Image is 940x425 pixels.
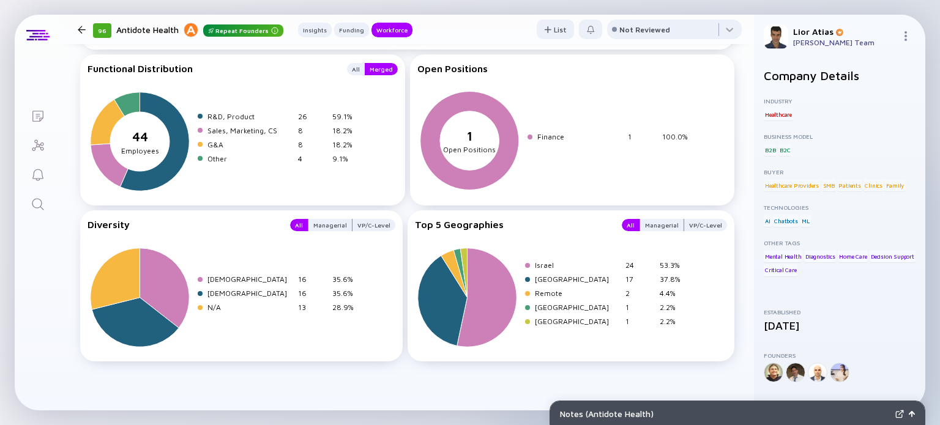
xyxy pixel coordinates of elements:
[764,250,802,262] div: Mental Health
[660,261,689,270] div: 53.3%
[417,63,728,74] div: Open Positions
[207,154,293,163] div: Other
[628,132,657,141] div: 1
[800,215,811,227] div: ML
[535,303,621,312] div: [GEOGRAPHIC_DATA]
[560,408,890,419] div: Notes ( Antidote Health )
[764,319,916,332] div: [DATE]
[207,275,293,284] div: [DEMOGRAPHIC_DATA]
[895,410,904,418] img: Expand Notes
[764,264,797,276] div: Critical Care
[660,289,689,298] div: 4.4%
[625,289,655,298] div: 2
[885,179,905,191] div: Family
[640,219,684,231] button: Managerial
[778,144,791,156] div: B2C
[764,108,793,120] div: Healthcare
[537,20,574,39] button: List
[443,145,496,154] tspan: Open Positions
[662,132,692,141] div: 100.0%
[793,38,896,47] div: [PERSON_NAME] Team
[334,23,369,37] button: Funding
[764,133,916,140] div: Business Model
[132,129,148,144] tspan: 44
[332,112,362,121] div: 59.1%
[308,219,352,231] button: Managerial
[334,24,369,36] div: Funding
[298,23,332,37] button: Insights
[764,215,772,227] div: AI
[660,275,689,284] div: 37.8%
[121,146,159,155] tspan: Employees
[298,126,327,135] div: 8
[764,204,916,211] div: Technologies
[88,63,335,75] div: Functional Distribution
[535,289,621,298] div: Remote
[684,219,727,231] div: VP/C-Level
[660,317,689,326] div: 2.2%
[822,179,836,191] div: SMB
[837,179,862,191] div: Patients
[535,317,621,326] div: [GEOGRAPHIC_DATA]
[764,179,820,191] div: Healthcare Providers
[793,26,896,37] div: Lior Atias
[625,303,655,312] div: 1
[88,219,278,231] div: Diversity
[298,112,327,121] div: 26
[332,140,362,149] div: 18.2%
[298,24,332,36] div: Insights
[870,250,916,262] div: Decision Support
[15,159,61,188] a: Reminders
[298,289,327,298] div: 16
[93,23,111,38] div: 96
[352,219,395,231] button: VP/C-Level
[290,219,308,231] button: All
[640,219,684,231] div: Managerial
[207,303,293,312] div: N/A
[625,317,655,326] div: 1
[622,219,640,231] button: All
[535,275,621,284] div: [GEOGRAPHIC_DATA]
[298,303,327,312] div: 13
[371,24,412,36] div: Workforce
[764,24,788,49] img: Lior Profile Picture
[804,250,837,262] div: Diagnostics
[207,140,293,149] div: G&A
[537,132,623,141] div: Finance
[207,112,293,121] div: R&D, Product
[203,24,283,37] div: Repeat Founders
[619,25,670,34] div: Not Reviewed
[764,239,916,246] div: Other Tags
[764,308,916,316] div: Established
[764,68,916,83] h2: Company Details
[625,261,655,270] div: 24
[773,215,799,227] div: Chatbots
[347,63,365,75] button: All
[298,140,327,149] div: 8
[838,250,868,262] div: Home Care
[207,126,293,135] div: Sales, Marketing, CS
[15,188,61,218] a: Search
[332,126,362,135] div: 18.2%
[415,219,610,231] div: Top 5 Geographies
[298,275,327,284] div: 16
[207,289,293,298] div: [DEMOGRAPHIC_DATA]
[332,154,362,163] div: 9.1%
[15,130,61,159] a: Investor Map
[660,303,689,312] div: 2.2%
[764,144,777,156] div: B2B
[625,275,655,284] div: 17
[535,261,621,270] div: Israel
[116,22,283,37] div: Antidote Health
[365,63,398,75] button: Merged
[332,289,362,298] div: 35.6%
[332,303,362,312] div: 28.9%
[909,411,915,417] img: Open Notes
